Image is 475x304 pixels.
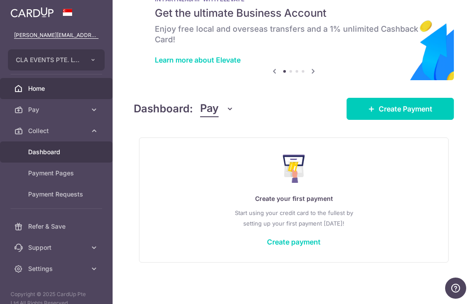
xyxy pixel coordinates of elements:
a: Create Payment [347,98,454,120]
span: Dashboard [28,148,86,156]
img: CardUp [11,7,54,18]
a: Learn more about Elevate [155,56,241,64]
span: Pay [200,100,219,117]
span: Payment Pages [28,169,86,178]
button: CLA EVENTS PTE. LTD. [8,49,105,70]
img: Make Payment [283,155,305,183]
p: Create your first payment [157,193,431,204]
span: Refer & Save [28,222,86,231]
h4: Dashboard: [134,101,193,117]
a: Create payment [267,237,321,246]
span: Collect [28,126,86,135]
span: Payment Requests [28,190,86,199]
span: CLA EVENTS PTE. LTD. [16,56,81,64]
span: Settings [28,264,86,273]
h5: Get the ultimate Business Account [155,6,433,20]
p: Start using your credit card to the fullest by setting up your first payment [DATE]! [157,208,431,229]
iframe: Opens a widget where you can find more information [445,278,466,300]
span: Support [28,243,86,252]
span: Home [28,84,86,93]
span: Create Payment [379,104,432,114]
h6: Enjoy free local and overseas transfers and a 1% unlimited Cashback Card! [155,24,433,45]
button: Pay [200,100,234,117]
span: Pay [28,105,86,114]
